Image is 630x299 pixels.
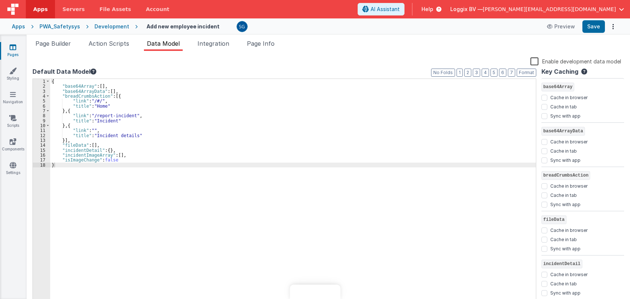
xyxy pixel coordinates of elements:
[541,171,590,180] span: breadCrumbsAction
[550,138,588,145] label: Cache in browser
[550,235,577,243] label: Cache in tab
[450,6,483,13] span: Loggix BV —
[62,6,85,13] span: Servers
[32,67,96,76] button: Default Data Model
[550,147,577,154] label: Cache in tab
[35,40,71,47] span: Page Builder
[33,104,50,108] div: 6
[33,113,50,118] div: 8
[543,21,579,32] button: Preview
[550,112,581,119] label: Sync with app
[499,69,506,77] button: 6
[421,6,433,13] span: Help
[530,57,621,65] label: Enable development data model
[33,163,50,167] div: 18
[541,69,578,75] h4: Key Caching
[473,69,480,77] button: 3
[608,21,618,32] button: Options
[550,279,577,287] label: Cache in tab
[550,226,588,233] label: Cache in browser
[490,69,498,77] button: 5
[33,94,50,98] div: 4
[371,6,400,13] span: AI Assistant
[33,123,50,128] div: 10
[541,83,574,91] span: base64Array
[550,200,581,208] label: Sync with app
[89,40,129,47] span: Action Scripts
[33,98,50,103] div: 5
[39,23,80,30] div: PWA_Safetysys
[33,148,50,153] div: 15
[33,128,50,133] div: 11
[33,118,50,123] div: 9
[33,138,50,143] div: 13
[450,6,624,13] button: Loggix BV — [PERSON_NAME][EMAIL_ADDRESS][DOMAIN_NAME]
[482,69,489,77] button: 4
[100,6,131,13] span: File Assets
[33,108,50,113] div: 7
[550,93,588,101] label: Cache in browser
[457,69,463,77] button: 1
[147,40,180,47] span: Data Model
[541,260,582,268] span: incidentDetail
[483,6,616,13] span: [PERSON_NAME][EMAIL_ADDRESS][DOMAIN_NAME]
[94,23,129,30] div: Development
[33,79,50,84] div: 1
[358,3,404,15] button: AI Assistant
[541,127,585,136] span: base64ArrayData
[550,244,581,252] label: Sync with app
[33,143,50,147] div: 14
[33,84,50,88] div: 2
[33,89,50,94] div: 3
[197,40,229,47] span: Integration
[550,191,577,198] label: Cache in tab
[550,182,588,189] label: Cache in browser
[33,153,50,157] div: 16
[237,21,247,32] img: 385c22c1e7ebf23f884cbf6fb2c72b80
[541,215,567,224] span: fileData
[147,24,220,29] h4: Add new employee incident
[550,289,581,296] label: Sync with app
[517,69,536,77] button: Format
[550,102,577,110] label: Cache in tab
[464,69,471,77] button: 2
[12,23,25,30] div: Apps
[550,270,588,278] label: Cache in browser
[247,40,275,47] span: Page Info
[582,20,605,33] button: Save
[33,133,50,138] div: 12
[550,156,581,163] label: Sync with app
[33,6,48,13] span: Apps
[431,69,455,77] button: No Folds
[508,69,515,77] button: 7
[33,157,50,162] div: 17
